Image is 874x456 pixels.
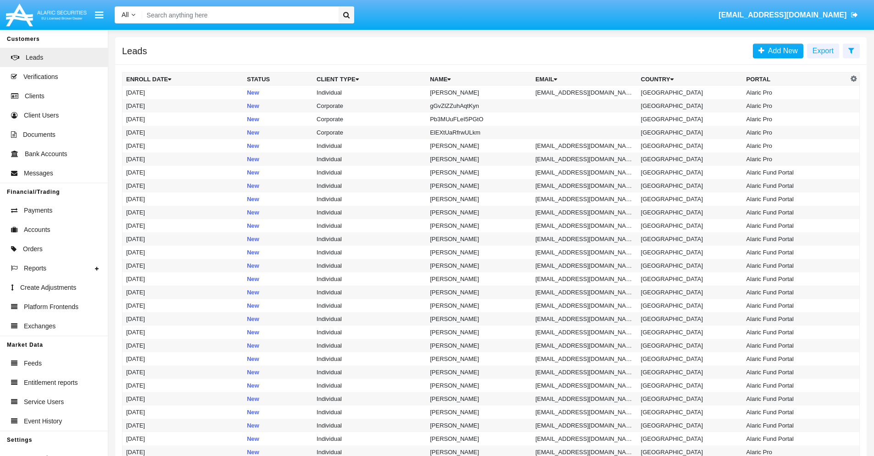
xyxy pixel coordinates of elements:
[122,379,244,392] td: [DATE]
[24,225,50,235] span: Accounts
[743,126,848,139] td: Alaric Pro
[426,73,532,86] th: Name
[532,259,637,272] td: [EMAIL_ADDRESS][DOMAIN_NAME]
[426,126,532,139] td: ElEXtUaRfrwULkm
[122,299,244,312] td: [DATE]
[532,86,637,99] td: [EMAIL_ADDRESS][DOMAIN_NAME]
[743,432,848,445] td: Alaric Fund Portal
[122,99,244,113] td: [DATE]
[24,417,62,426] span: Event History
[532,73,637,86] th: Email
[122,139,244,152] td: [DATE]
[122,126,244,139] td: [DATE]
[743,312,848,326] td: Alaric Fund Portal
[426,339,532,352] td: [PERSON_NAME]
[637,99,743,113] td: [GEOGRAPHIC_DATA]
[426,232,532,246] td: [PERSON_NAME]
[243,206,313,219] td: New
[426,86,532,99] td: [PERSON_NAME]
[532,232,637,246] td: [EMAIL_ADDRESS][DOMAIN_NAME]
[743,419,848,432] td: Alaric Fund Portal
[743,392,848,405] td: Alaric Fund Portal
[743,339,848,352] td: Alaric Fund Portal
[122,192,244,206] td: [DATE]
[637,392,743,405] td: [GEOGRAPHIC_DATA]
[243,366,313,379] td: New
[532,352,637,366] td: [EMAIL_ADDRESS][DOMAIN_NAME]
[122,113,244,126] td: [DATE]
[243,113,313,126] td: New
[532,432,637,445] td: [EMAIL_ADDRESS][DOMAIN_NAME]
[743,219,848,232] td: Alaric Fund Portal
[637,113,743,126] td: [GEOGRAPHIC_DATA]
[532,286,637,299] td: [EMAIL_ADDRESS][DOMAIN_NAME]
[122,392,244,405] td: [DATE]
[426,259,532,272] td: [PERSON_NAME]
[243,126,313,139] td: New
[637,272,743,286] td: [GEOGRAPHIC_DATA]
[426,379,532,392] td: [PERSON_NAME]
[243,179,313,192] td: New
[637,166,743,179] td: [GEOGRAPHIC_DATA]
[313,312,426,326] td: Individual
[122,259,244,272] td: [DATE]
[243,379,313,392] td: New
[426,272,532,286] td: [PERSON_NAME]
[313,326,426,339] td: Individual
[426,432,532,445] td: [PERSON_NAME]
[637,259,743,272] td: [GEOGRAPHIC_DATA]
[532,419,637,432] td: [EMAIL_ADDRESS][DOMAIN_NAME]
[313,392,426,405] td: Individual
[243,139,313,152] td: New
[142,6,335,23] input: Search
[122,419,244,432] td: [DATE]
[122,73,244,86] th: Enroll Date
[743,286,848,299] td: Alaric Fund Portal
[122,352,244,366] td: [DATE]
[714,2,863,28] a: [EMAIL_ADDRESS][DOMAIN_NAME]
[243,219,313,232] td: New
[426,312,532,326] td: [PERSON_NAME]
[122,405,244,419] td: [DATE]
[426,99,532,113] td: gGvZlZZuhAqtKyn
[243,246,313,259] td: New
[313,379,426,392] td: Individual
[637,286,743,299] td: [GEOGRAPHIC_DATA]
[313,73,426,86] th: Client Type
[637,432,743,445] td: [GEOGRAPHIC_DATA]
[243,419,313,432] td: New
[313,126,426,139] td: Corporate
[532,312,637,326] td: [EMAIL_ADDRESS][DOMAIN_NAME]
[426,326,532,339] td: [PERSON_NAME]
[26,53,43,62] span: Leads
[637,339,743,352] td: [GEOGRAPHIC_DATA]
[637,73,743,86] th: Country
[23,130,56,140] span: Documents
[637,139,743,152] td: [GEOGRAPHIC_DATA]
[243,352,313,366] td: New
[24,111,59,120] span: Client Users
[813,47,834,55] span: Export
[532,192,637,206] td: [EMAIL_ADDRESS][DOMAIN_NAME]
[743,232,848,246] td: Alaric Fund Portal
[243,432,313,445] td: New
[243,392,313,405] td: New
[243,286,313,299] td: New
[426,139,532,152] td: [PERSON_NAME]
[743,259,848,272] td: Alaric Fund Portal
[313,246,426,259] td: Individual
[313,99,426,113] td: Corporate
[122,312,244,326] td: [DATE]
[23,72,58,82] span: Verifications
[313,179,426,192] td: Individual
[532,339,637,352] td: [EMAIL_ADDRESS][DOMAIN_NAME]
[122,47,147,55] h5: Leads
[637,206,743,219] td: [GEOGRAPHIC_DATA]
[243,312,313,326] td: New
[718,11,846,19] span: [EMAIL_ADDRESS][DOMAIN_NAME]
[637,379,743,392] td: [GEOGRAPHIC_DATA]
[743,152,848,166] td: Alaric Pro
[743,179,848,192] td: Alaric Fund Portal
[532,326,637,339] td: [EMAIL_ADDRESS][DOMAIN_NAME]
[426,113,532,126] td: Pb3MUuFLeI5PGtO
